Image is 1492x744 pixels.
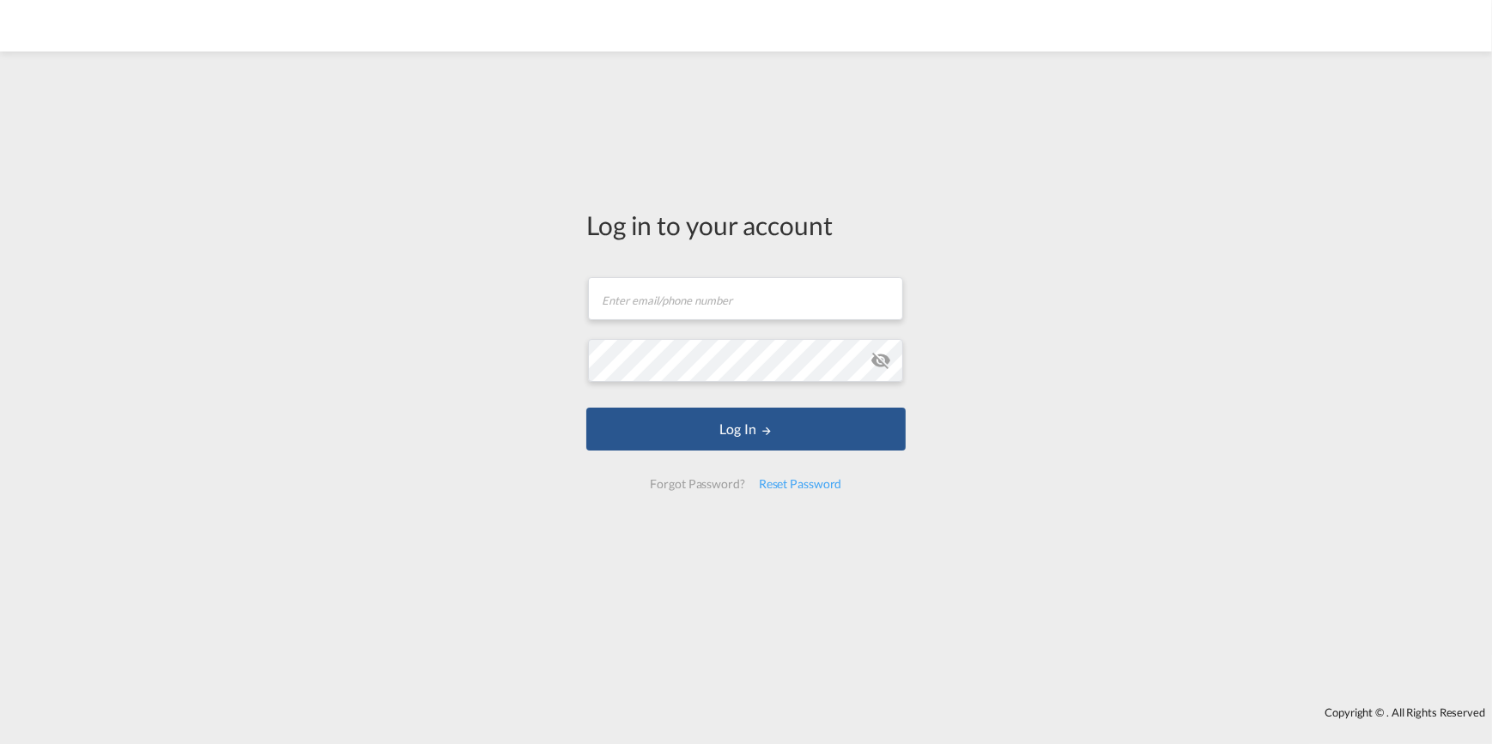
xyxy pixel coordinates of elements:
input: Enter email/phone number [588,277,903,320]
div: Log in to your account [586,207,906,243]
div: Reset Password [752,469,849,499]
md-icon: icon-eye-off [870,350,891,371]
div: Forgot Password? [643,469,751,499]
button: LOGIN [586,408,906,451]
